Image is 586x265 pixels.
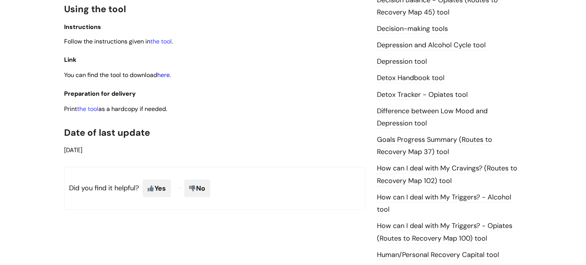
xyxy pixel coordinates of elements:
[64,127,150,138] span: Date of last update
[377,193,511,215] a: How can I deal with My Triggers? - Alcohol tool
[377,40,486,50] a: Depression and Alcohol Cycle tool
[64,56,76,64] span: Link
[377,250,499,260] a: Human/Personal Recovery Capital tool
[377,106,488,128] a: Difference between Low Mood and Depression tool
[377,90,468,100] a: Detox Tracker - Opiates tool
[64,167,365,210] p: Did you find it helpful?
[77,105,98,113] a: the tool
[184,180,210,197] span: No
[64,90,136,98] span: Preparation for delivery
[64,3,126,15] span: Using the tool
[377,164,517,186] a: How can I deal with My Cravings? (Routes to Recovery Map 102) tool
[377,135,492,157] a: Goals Progress Summary (Routes to Recovery Map 37) tool
[377,24,448,34] a: Decision-making tools
[150,37,172,45] a: the tool
[64,105,167,113] span: Print as a hardcopy if needed.
[377,73,444,83] a: Detox Handbook tool
[157,71,170,79] a: here
[64,23,101,31] span: Instructions
[377,57,427,67] a: Depression tool
[377,221,512,243] a: How can I deal with My Triggers? - Opiates (Routes to Recovery Map 100) tool
[64,71,171,79] span: You can find the tool to download .
[143,180,171,197] span: Yes
[64,37,173,45] span: Follow the instructions given in .
[64,146,82,154] span: [DATE]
